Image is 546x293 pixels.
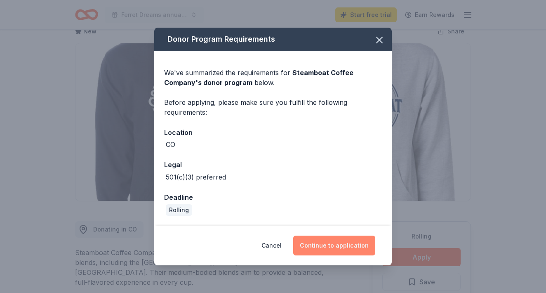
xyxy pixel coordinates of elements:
[261,236,282,255] button: Cancel
[164,192,382,203] div: Deadline
[293,236,375,255] button: Continue to application
[166,172,226,182] div: 501(c)(3) preferred
[164,68,382,87] div: We've summarized the requirements for below.
[164,127,382,138] div: Location
[164,97,382,117] div: Before applying, please make sure you fulfill the following requirements:
[166,204,192,216] div: Rolling
[166,139,175,149] div: CO
[154,28,392,51] div: Donor Program Requirements
[164,159,382,170] div: Legal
